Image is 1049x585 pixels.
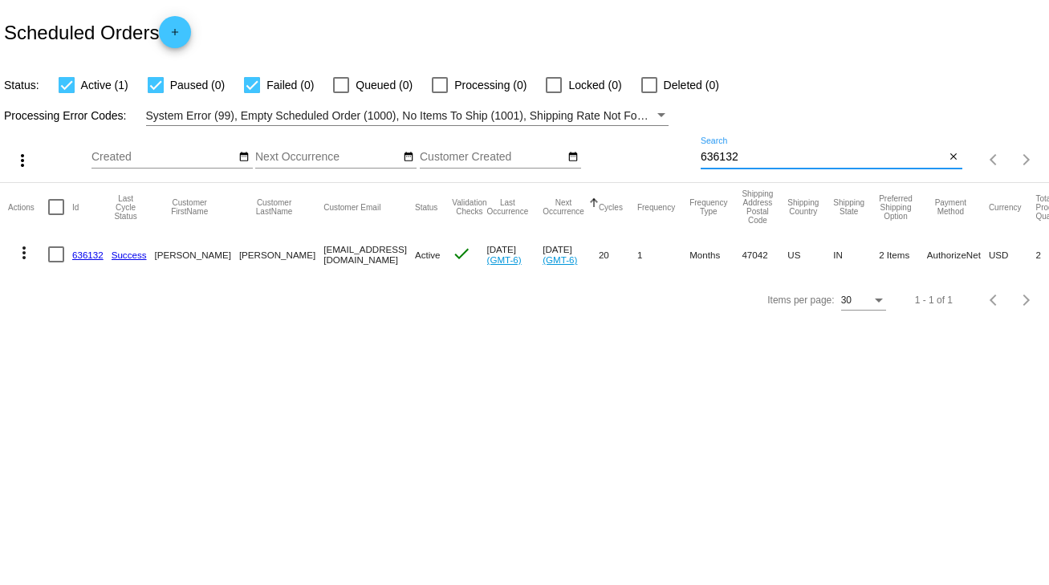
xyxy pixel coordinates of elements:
mat-icon: more_vert [14,243,34,262]
mat-icon: check [452,244,471,263]
mat-cell: 1 [637,231,689,278]
button: Change sorting for CustomerEmail [323,202,380,212]
input: Next Occurrence [255,151,400,164]
button: Change sorting for NextOccurrenceUtc [543,198,584,216]
mat-header-cell: Actions [8,183,48,231]
button: Change sorting for Frequency [637,202,675,212]
span: Deleted (0) [664,75,719,95]
span: Active (1) [81,75,128,95]
a: 636132 [72,250,104,260]
button: Change sorting for LastProcessingCycleId [112,194,140,221]
mat-header-cell: Validation Checks [452,183,486,231]
span: Status: [4,79,39,91]
mat-cell: Months [689,231,742,278]
button: Change sorting for ShippingCountry [787,198,819,216]
mat-cell: [DATE] [543,231,599,278]
button: Change sorting for CustomerFirstName [155,198,225,216]
mat-icon: date_range [567,151,579,164]
a: (GMT-6) [487,254,522,265]
span: Processing (0) [454,75,527,95]
mat-cell: AuthorizeNet [927,231,989,278]
a: (GMT-6) [543,254,577,265]
mat-cell: US [787,231,833,278]
mat-select: Filter by Processing Error Codes [146,106,669,126]
span: Active [415,250,441,260]
input: Customer Created [420,151,564,164]
input: Search [701,151,945,164]
div: 1 - 1 of 1 [915,295,953,306]
mat-icon: add [165,26,185,46]
button: Change sorting for CurrencyIso [989,202,1022,212]
button: Change sorting for ShippingState [833,198,864,216]
mat-cell: [DATE] [487,231,543,278]
mat-cell: USD [989,231,1036,278]
button: Change sorting for Status [415,202,437,212]
a: Success [112,250,147,260]
button: Change sorting for Id [72,202,79,212]
mat-icon: date_range [403,151,414,164]
div: Items per page: [767,295,834,306]
mat-select: Items per page: [841,295,886,307]
h2: Scheduled Orders [4,16,191,48]
span: Failed (0) [266,75,314,95]
button: Change sorting for Cycles [599,202,623,212]
button: Change sorting for LastOccurrenceUtc [487,198,529,216]
button: Next page [1010,284,1043,316]
input: Created [91,151,236,164]
span: Processing Error Codes: [4,109,127,122]
button: Change sorting for PreferredShippingOption [879,194,913,221]
button: Previous page [978,144,1010,176]
span: Queued (0) [356,75,413,95]
mat-icon: more_vert [13,151,32,170]
mat-cell: 47042 [742,231,787,278]
button: Clear [945,149,962,166]
mat-icon: close [948,151,959,164]
button: Change sorting for ShippingPostcode [742,189,773,225]
span: Paused (0) [170,75,225,95]
button: Change sorting for CustomerLastName [239,198,309,216]
mat-cell: 2 Items [879,231,927,278]
button: Previous page [978,284,1010,316]
mat-icon: date_range [238,151,250,164]
mat-cell: 20 [599,231,637,278]
mat-cell: [EMAIL_ADDRESS][DOMAIN_NAME] [323,231,415,278]
button: Change sorting for FrequencyType [689,198,727,216]
span: 30 [841,295,852,306]
mat-cell: [PERSON_NAME] [239,231,323,278]
mat-cell: [PERSON_NAME] [155,231,239,278]
button: Next page [1010,144,1043,176]
button: Change sorting for PaymentMethod.Type [927,198,974,216]
span: Locked (0) [568,75,621,95]
mat-cell: IN [833,231,879,278]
